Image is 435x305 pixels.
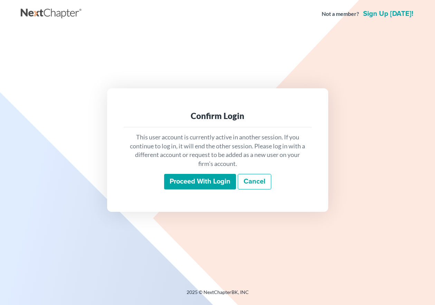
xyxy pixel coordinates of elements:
p: This user account is currently active in another session. If you continue to log in, it will end ... [129,133,306,168]
div: Confirm Login [129,110,306,121]
div: 2025 © NextChapterBK, INC [21,289,415,301]
a: Sign up [DATE]! [362,10,415,17]
strong: Not a member? [322,10,359,18]
input: Proceed with login [164,174,236,190]
a: Cancel [238,174,271,190]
